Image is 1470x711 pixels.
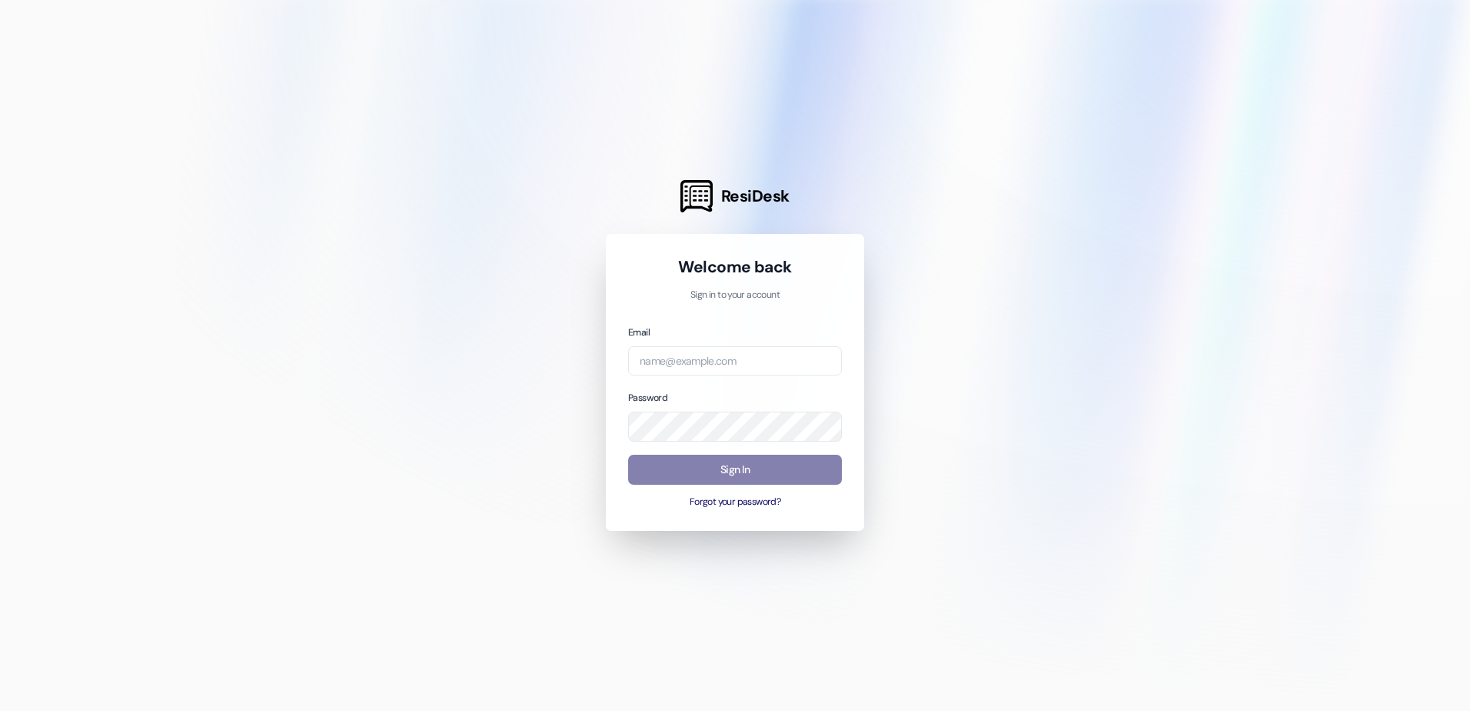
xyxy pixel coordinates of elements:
p: Sign in to your account [628,289,842,302]
h1: Welcome back [628,256,842,278]
button: Sign In [628,455,842,485]
span: ResiDesk [721,185,790,207]
input: name@example.com [628,346,842,376]
button: Forgot your password? [628,496,842,509]
img: ResiDesk Logo [680,180,713,212]
label: Email [628,326,650,339]
label: Password [628,392,667,404]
